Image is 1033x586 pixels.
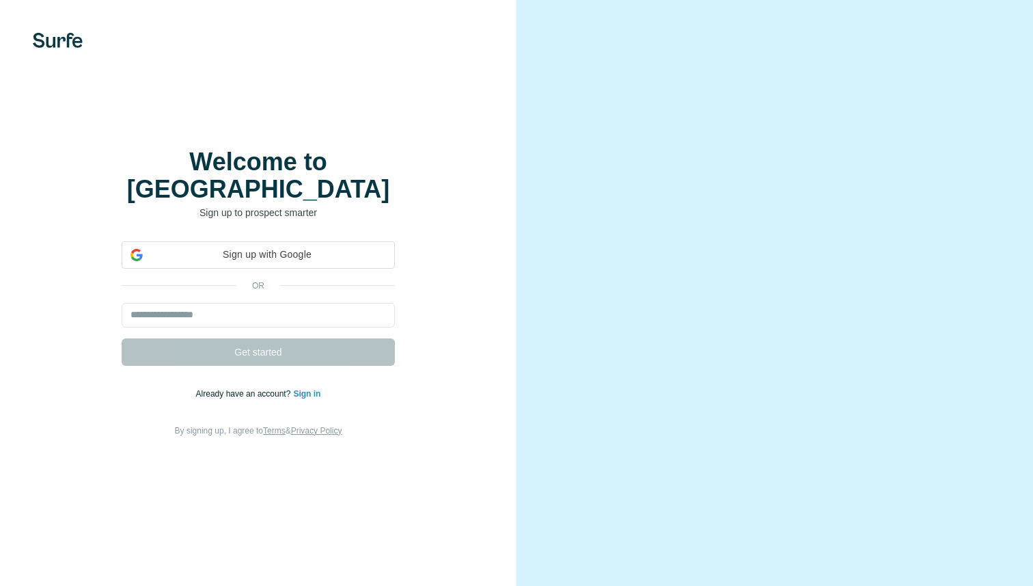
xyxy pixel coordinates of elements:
[293,389,320,399] a: Sign in
[33,33,83,48] img: Surfe's logo
[122,241,395,269] div: Sign up with Google
[175,426,342,436] span: By signing up, I agree to &
[263,426,286,436] a: Terms
[122,148,395,203] h1: Welcome to [GEOGRAPHIC_DATA]
[148,248,386,262] span: Sign up with Google
[236,280,280,292] p: or
[196,389,294,399] span: Already have an account?
[291,426,342,436] a: Privacy Policy
[122,206,395,219] p: Sign up to prospect smarter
